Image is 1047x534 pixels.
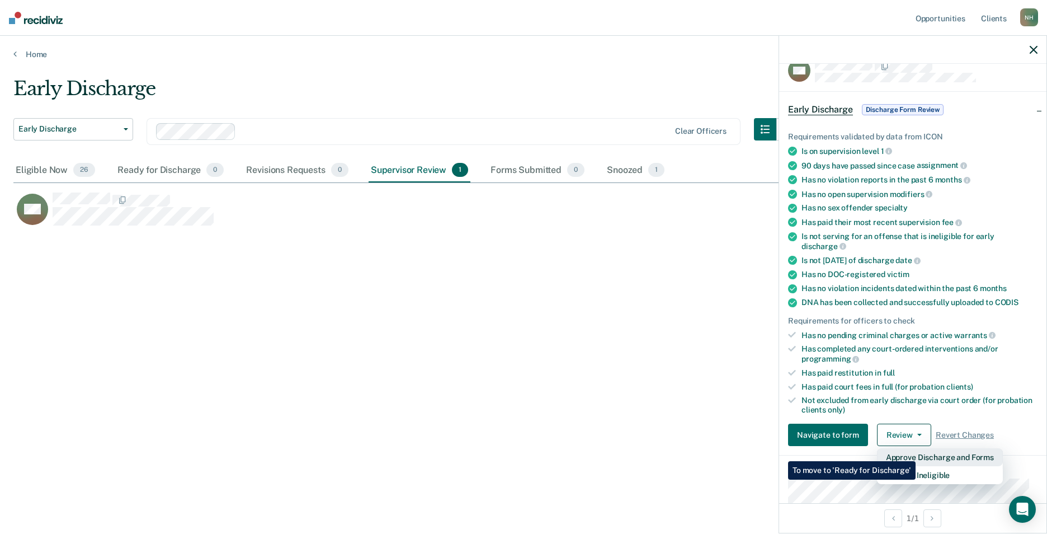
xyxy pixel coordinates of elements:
[935,175,970,184] span: months
[488,158,587,183] div: Forms Submitted
[13,158,97,183] div: Eligible Now
[875,203,908,212] span: specialty
[369,158,471,183] div: Supervisor Review
[954,331,996,340] span: warrants
[13,77,799,109] div: Early Discharge
[1020,8,1038,26] div: N H
[801,203,1037,213] div: Has no sex offender
[788,424,868,446] button: Navigate to form
[890,190,933,199] span: modifiers
[244,158,350,183] div: Revisions Requests
[895,256,920,265] span: date
[801,382,1037,392] div: Has paid court fees in full (for probation
[801,175,1037,185] div: Has no violation reports in the past 6
[801,161,1037,171] div: 90 days have passed since case
[801,284,1037,293] div: Has no violation incidents dated within the past 6
[779,503,1046,533] div: 1 / 1
[936,430,994,440] span: Revert Changes
[331,163,348,177] span: 0
[946,382,973,391] span: clients)
[801,270,1037,279] div: Has no DOC-registered
[779,92,1046,128] div: Early DischargeDischarge Form Review
[13,192,906,237] div: CaseloadOpportunityCell-6069795
[801,396,1037,415] div: Not excluded from early discharge via court order (for probation clients
[995,298,1018,307] span: CODIS
[801,354,859,363] span: programming
[788,132,1037,142] div: Requirements validated by data from ICON
[980,284,1007,293] span: months
[788,316,1037,326] div: Requirements for officers to check
[115,158,226,183] div: Ready for Discharge
[923,509,941,527] button: Next Opportunity
[801,330,1037,340] div: Has no pending criminal charges or active
[877,466,1003,484] button: Mark as Ineligible
[884,509,902,527] button: Previous Opportunity
[801,298,1037,307] div: DNA has been collected and successfully uploaded to
[648,163,664,177] span: 1
[801,146,1037,156] div: Is on supervision level
[801,217,1037,227] div: Has paid their most recent supervision
[452,163,468,177] span: 1
[828,405,845,414] span: only)
[883,368,895,377] span: full
[801,189,1037,199] div: Has no open supervision
[877,448,1003,466] button: Approve Discharge and Forms
[887,270,909,279] span: victim
[881,147,893,156] span: 1
[675,127,727,136] div: Clear officers
[788,465,1037,474] dt: Supervision
[567,163,584,177] span: 0
[605,158,667,183] div: Snoozed
[9,12,63,24] img: Recidiviz
[788,424,872,446] a: Navigate to form
[18,124,119,134] span: Early Discharge
[73,163,95,177] span: 26
[801,255,1037,265] div: Is not [DATE] of discharge
[801,344,1037,363] div: Has completed any court-ordered interventions and/or
[206,163,224,177] span: 0
[917,161,967,170] span: assignment
[1009,496,1036,523] div: Open Intercom Messenger
[13,49,1034,59] a: Home
[801,368,1037,378] div: Has paid restitution in
[801,242,846,251] span: discharge
[801,232,1037,251] div: Is not serving for an offense that is ineligible for early
[788,104,853,115] span: Early Discharge
[942,218,962,227] span: fee
[862,104,944,115] span: Discharge Form Review
[877,424,931,446] button: Review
